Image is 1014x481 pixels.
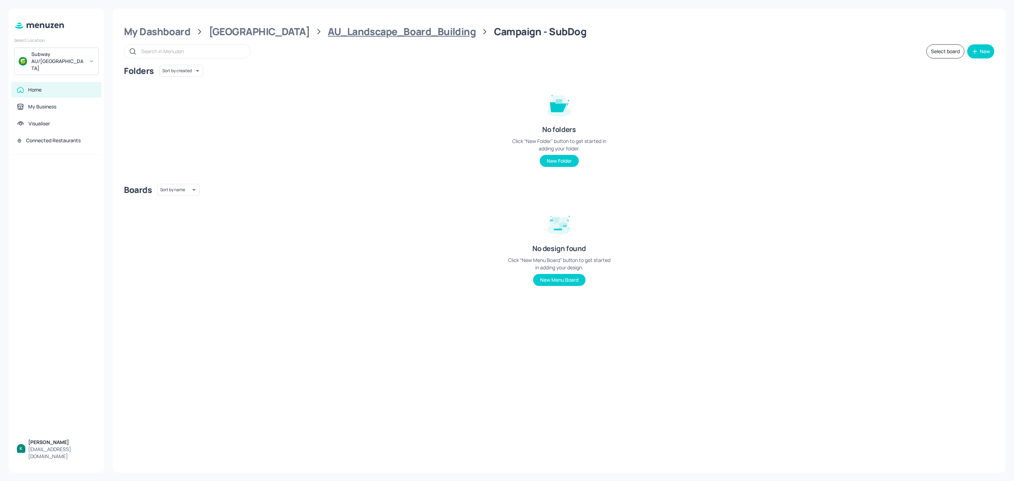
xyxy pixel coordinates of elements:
div: Click “New Folder” button to get started in adding your folder. [506,137,612,152]
div: [GEOGRAPHIC_DATA] [209,25,310,38]
div: Folders [124,65,154,76]
div: AU_Landscape_Board_Building [328,25,476,38]
div: Click “New Menu Board” button to get started in adding your design. [506,256,612,271]
div: My Business [28,103,56,110]
div: Subway AU/[GEOGRAPHIC_DATA] [31,51,84,72]
div: Sort by name [157,183,200,197]
div: Select Location [14,37,99,43]
button: New Menu Board [533,274,586,286]
button: New [967,44,994,58]
div: Visualiser [29,120,50,127]
button: Select board [926,44,964,58]
div: Boards [124,184,152,195]
div: My Dashboard [124,25,190,38]
img: folder-empty [542,87,577,122]
div: [PERSON_NAME] [28,439,96,446]
div: Connected Restaurants [26,137,81,144]
div: [EMAIL_ADDRESS][DOMAIN_NAME] [28,446,96,460]
img: design-empty [542,206,577,241]
div: Sort by created [159,64,203,78]
div: No folders [542,125,576,135]
img: ACg8ocKBIlbXoTTzaZ8RZ_0B6YnoiWvEjOPx6MQW7xFGuDwnGH3hbQ=s96-c [17,444,25,452]
div: New [980,49,990,54]
img: avatar [19,57,27,65]
button: New Folder [540,155,579,167]
div: No design found [532,244,586,254]
input: Search in Menuzen [141,46,243,56]
div: Home [28,86,42,93]
div: Campaign - SubDog [494,25,586,38]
